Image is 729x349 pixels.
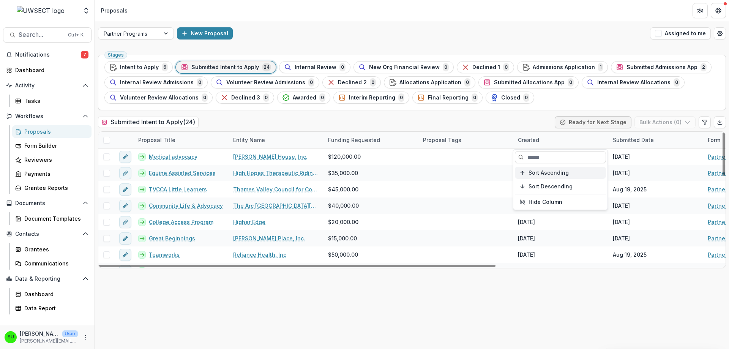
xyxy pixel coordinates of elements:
[120,79,194,86] span: Internal Review Admissions
[8,335,14,340] div: Scott Umbel
[613,169,630,177] div: [DATE]
[81,51,88,58] span: 7
[515,167,606,179] button: Sort Ascending
[611,61,712,73] button: Submitted Admissions App2
[608,132,703,148] div: Submitted Date
[319,93,325,102] span: 0
[418,132,513,148] div: Proposal Tags
[226,79,305,86] span: Volunteer Review Admissions
[486,92,534,104] button: Closed0
[428,95,469,101] span: Final Reporting
[398,93,404,102] span: 0
[529,183,573,190] span: Sort Descending
[472,64,500,71] span: Declined 1
[24,245,85,253] div: Grantees
[328,153,361,161] span: $120,000.00
[370,78,376,87] span: 0
[15,113,79,120] span: Workflows
[597,79,671,86] span: Internal Review Allocations
[216,92,274,104] button: Declined 30
[626,64,697,71] span: Submitted Admissions App
[518,234,535,242] div: [DATE]
[613,153,630,161] div: [DATE]
[608,136,658,144] div: Submitted Date
[443,63,449,71] span: 0
[464,78,470,87] span: 0
[162,63,168,71] span: 6
[197,78,203,87] span: 0
[15,231,79,237] span: Contacts
[322,76,381,88] button: Declined 20
[191,64,259,71] span: Submitted Intent to Apply
[20,330,59,338] p: [PERSON_NAME]
[12,257,92,270] a: Communications
[12,182,92,194] a: Grantee Reports
[149,251,180,259] a: Teamworks
[323,132,418,148] div: Funding Requested
[12,288,92,300] a: Dashboard
[149,185,207,193] a: TVCCA Little Learners
[613,185,647,193] div: Aug 19, 2025
[24,170,85,178] div: Payments
[81,3,92,18] button: Open entity switcher
[233,153,308,161] a: [PERSON_NAME] House, Inc.
[15,200,79,207] span: Documents
[24,290,85,298] div: Dashboard
[613,218,630,226] div: [DATE]
[295,64,336,71] span: Internal Review
[120,95,199,101] span: Volunteer Review Allocations
[513,132,608,148] div: Created
[119,167,131,179] button: edit
[333,92,409,104] button: Interim Reporting0
[149,169,216,177] a: Equine Assisted Services
[3,197,92,209] button: Open Documents
[711,3,726,18] button: Get Help
[12,139,92,152] a: Form Builder
[15,52,81,58] span: Notifications
[277,92,330,104] button: Awarded0
[229,132,323,148] div: Entity Name
[12,243,92,256] a: Grantees
[328,251,358,259] span: $50,000.00
[714,27,726,39] button: Open table manager
[24,128,85,136] div: Proposals
[349,95,395,101] span: Interim Reporting
[323,136,385,144] div: Funding Requested
[24,97,85,105] div: Tasks
[503,63,509,71] span: 0
[177,27,233,39] button: New Proposal
[66,31,85,39] div: Ctrl + K
[119,183,131,196] button: edit
[529,170,569,176] span: Sort Ascending
[693,3,708,18] button: Partners
[518,267,535,275] div: [DATE]
[17,6,65,15] img: UWSECT logo
[3,64,92,76] a: Dashboard
[12,153,92,166] a: Reviewers
[202,93,208,102] span: 0
[494,79,565,86] span: Submitted Allocations App
[3,79,92,92] button: Open Activity
[650,27,711,39] button: Assigned to me
[24,304,85,312] div: Data Report
[149,234,195,242] a: Great Beginnings
[149,202,223,210] a: Community Life & Advocacy
[714,116,726,128] button: Export table data
[478,76,579,88] button: Submitted Allocations App0
[62,330,78,337] p: User
[515,180,606,193] button: Sort Descending
[24,142,85,150] div: Form Builder
[613,234,630,242] div: [DATE]
[555,116,631,128] button: Ready for Next Stage
[134,132,229,148] div: Proposal Title
[3,273,92,285] button: Open Data & Reporting
[613,202,630,210] div: [DATE]
[233,202,319,210] a: The Arc [GEOGRAPHIC_DATA][US_STATE]
[81,333,90,342] button: More
[513,136,544,144] div: Created
[120,64,159,71] span: Intent to Apply
[472,93,478,102] span: 0
[12,95,92,107] a: Tasks
[515,196,606,208] button: Hide Column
